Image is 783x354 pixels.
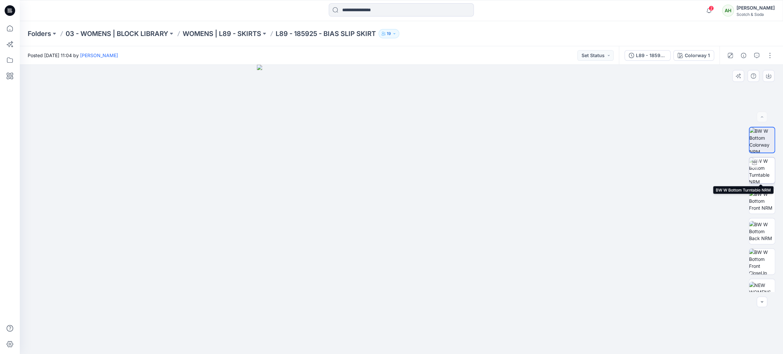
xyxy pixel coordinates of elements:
[276,29,376,38] p: L89 - 185925 - BIAS SLIP SKIRT
[749,249,775,274] img: BW W Bottom Front CloseUp NRM
[738,50,749,61] button: Details
[28,52,118,59] span: Posted [DATE] 11:04 by
[749,282,775,302] img: NEW WOMENS BTM LONG
[673,50,714,61] button: Colorway 1
[708,6,714,11] span: 2
[624,50,671,61] button: L89 - 185925 - BIAS SLIP SKIRT
[685,52,710,59] div: Colorway 1
[183,29,261,38] a: WOMENS | L89 - SKIRTS
[722,5,734,17] div: AH
[80,53,118,58] a: [PERSON_NAME]
[636,52,666,59] div: L89 - 185925 - BIAS SLIP SKIRT
[378,29,399,38] button: 19
[749,127,774,153] img: BW W Bottom Colorway NRM
[737,12,775,17] div: Scotch & Soda
[387,30,391,37] p: 19
[749,191,775,211] img: BW W Bottom Front NRM
[66,29,168,38] a: 03 - WOMENS | BLOCK LIBRARY
[257,65,546,354] img: eyJhbGciOiJIUzI1NiIsImtpZCI6IjAiLCJzbHQiOiJzZXMiLCJ0eXAiOiJKV1QifQ.eyJkYXRhIjp7InR5cGUiOiJzdG9yYW...
[737,4,775,12] div: [PERSON_NAME]
[28,29,51,38] a: Folders
[749,158,775,183] img: BW W Bottom Turntable NRM
[749,221,775,242] img: BW W Bottom Back NRM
